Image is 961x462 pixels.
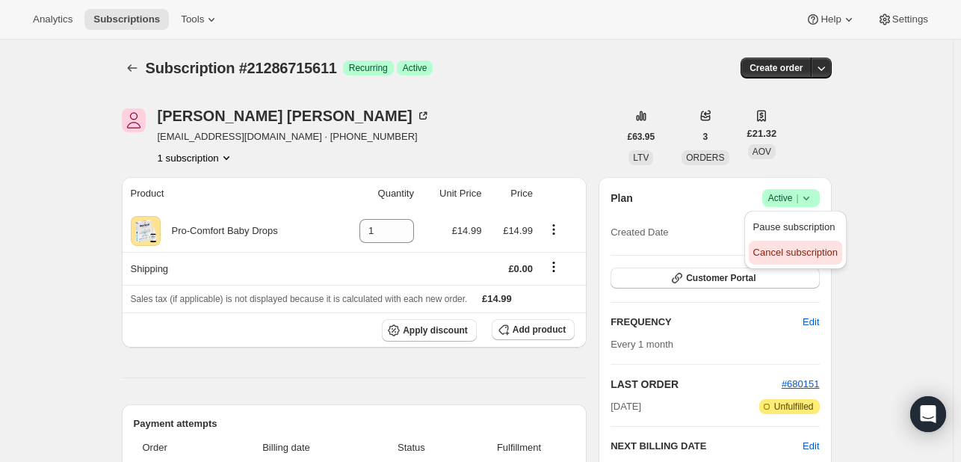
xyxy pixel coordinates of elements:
span: Subscriptions [93,13,160,25]
span: Active [768,191,814,206]
h2: FREQUENCY [611,315,803,330]
button: Apply discount [382,319,477,342]
button: Tools [172,9,228,30]
span: Create order [750,62,803,74]
span: Unfulfilled [774,401,814,413]
span: £14.99 [482,293,512,304]
span: LTV [633,153,649,163]
span: AOV [753,147,771,157]
div: Pro-Comfort Baby Drops [161,224,278,238]
button: Pause subscription [749,215,842,239]
button: Edit [794,310,828,334]
span: Apply discount [403,324,468,336]
span: Help [821,13,841,25]
h2: Payment attempts [134,416,575,431]
button: Subscriptions [84,9,169,30]
h2: NEXT BILLING DATE [611,439,803,454]
span: Pause subscription [753,221,835,232]
h2: LAST ORDER [611,377,782,392]
button: Product actions [542,221,566,238]
span: Fulfillment [472,440,566,455]
h2: Plan [611,191,633,206]
button: Product actions [158,150,234,165]
span: Created Date [611,225,668,240]
th: Unit Price [418,177,486,210]
span: Analytics [33,13,72,25]
button: Settings [868,9,937,30]
a: #680151 [782,378,820,389]
button: Help [797,9,865,30]
span: Subscription #21286715611 [146,60,337,76]
button: #680151 [782,377,820,392]
span: Every 1 month [611,339,673,350]
button: £63.95 [619,126,664,147]
button: Subscriptions [122,58,143,78]
button: Create order [741,58,812,78]
span: Recurring [349,62,388,74]
span: Joseph Weekes [122,108,146,132]
button: Analytics [24,9,81,30]
span: [DATE] [611,399,641,414]
button: Edit [803,439,819,454]
span: £21.32 [747,126,777,141]
img: product img [131,216,161,246]
div: [PERSON_NAME] [PERSON_NAME] [158,108,430,123]
span: Status [359,440,463,455]
button: Customer Portal [611,268,819,289]
span: | [796,192,798,204]
span: [EMAIL_ADDRESS][DOMAIN_NAME] · [PHONE_NUMBER] [158,129,430,144]
span: Settings [892,13,928,25]
button: Add product [492,319,575,340]
th: Quantity [334,177,418,210]
button: 3 [694,126,717,147]
th: Price [486,177,537,210]
span: 3 [703,131,708,143]
span: ORDERS [686,153,724,163]
div: Open Intercom Messenger [910,396,946,432]
span: £0.00 [508,263,533,274]
th: Shipping [122,252,335,285]
th: Product [122,177,335,210]
button: Shipping actions [542,259,566,275]
span: £14.99 [452,225,482,236]
span: Customer Portal [686,272,755,284]
span: Billing date [222,440,350,455]
span: Tools [181,13,204,25]
button: Cancel subscription [749,241,842,265]
span: £14.99 [503,225,533,236]
span: Cancel subscription [753,247,838,258]
span: Edit [803,315,819,330]
span: Sales tax (if applicable) is not displayed because it is calculated with each new order. [131,294,468,304]
span: Active [403,62,427,74]
span: £63.95 [628,131,655,143]
span: Add product [513,324,566,336]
